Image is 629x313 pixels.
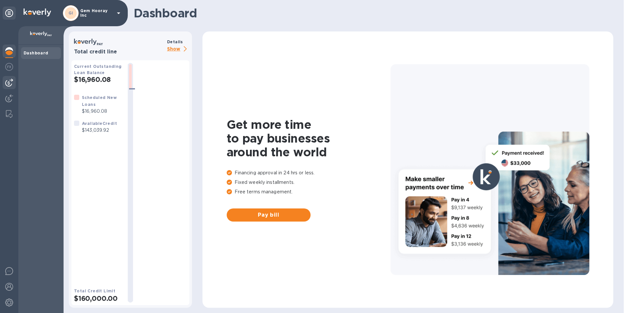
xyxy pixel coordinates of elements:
button: Pay bill [227,208,311,222]
b: Total Credit Limit [74,288,115,293]
b: Scheduled New Loans [82,95,117,107]
p: $16,960.08 [82,108,123,115]
p: Fixed weekly installments. [227,179,391,186]
h2: $160,000.00 [74,294,123,303]
b: Current Outstanding Loan Balance [74,64,122,75]
h2: $16,960.08 [74,75,123,84]
p: Free terms management. [227,188,391,195]
p: $143,039.92 [82,127,117,134]
img: Foreign exchange [5,63,13,71]
img: Logo [24,9,51,16]
b: Details [167,39,183,44]
b: Dashboard [24,50,48,55]
p: Financing approval in 24 hrs or less. [227,169,391,176]
h1: Dashboard [134,6,610,20]
b: Available Credit [82,121,117,126]
h1: Get more time to pay businesses around the world [227,118,391,159]
div: Unpin categories [3,7,16,20]
b: GI [68,10,73,15]
h3: Total credit line [74,49,164,55]
p: Gem Hooray Inc [80,9,113,18]
p: Show [167,45,189,53]
span: Pay bill [232,211,305,219]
